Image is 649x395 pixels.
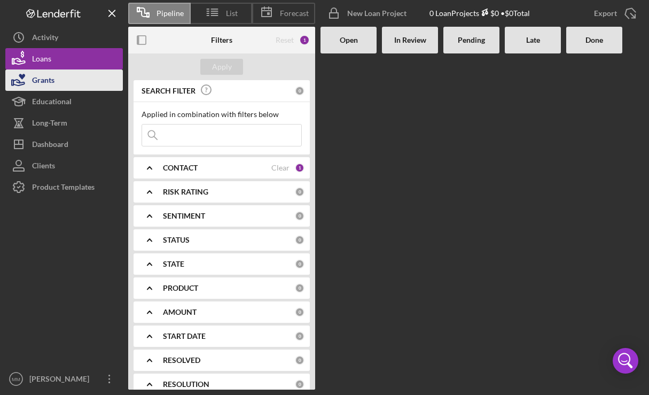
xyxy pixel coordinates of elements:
[295,187,304,197] div: 0
[211,36,232,44] b: Filters
[5,134,123,155] button: Dashboard
[295,235,304,245] div: 0
[299,35,310,45] div: 1
[276,36,294,44] div: Reset
[295,163,304,173] div: 1
[340,36,358,44] b: Open
[163,164,198,172] b: CONTACT
[295,86,304,96] div: 0
[32,155,55,179] div: Clients
[5,112,123,134] button: Long-Term
[32,69,54,94] div: Grants
[32,176,95,200] div: Product Templates
[295,331,304,341] div: 0
[5,368,123,390] button: MM[PERSON_NAME]
[163,356,200,365] b: RESOLVED
[5,27,123,48] button: Activity
[142,87,196,95] b: SEARCH FILTER
[163,308,197,316] b: AMOUNT
[5,91,123,112] button: Educational
[458,36,485,44] b: Pending
[295,355,304,365] div: 0
[212,59,232,75] div: Apply
[32,91,72,115] div: Educational
[5,69,123,91] button: Grants
[271,164,290,172] div: Clear
[280,9,309,18] span: Forecast
[163,284,198,292] b: PRODUCT
[320,3,417,24] button: New Loan Project
[5,48,123,69] button: Loans
[585,36,603,44] b: Done
[27,368,96,392] div: [PERSON_NAME]
[5,176,123,198] button: Product Templates
[32,134,68,158] div: Dashboard
[32,112,67,136] div: Long-Term
[295,379,304,389] div: 0
[142,110,302,119] div: Applied in combination with filters below
[5,155,123,176] button: Clients
[347,3,406,24] div: New Loan Project
[295,307,304,317] div: 0
[594,3,617,24] div: Export
[394,36,426,44] b: In Review
[163,380,209,389] b: RESOLUTION
[32,48,51,72] div: Loans
[613,348,638,374] div: Open Intercom Messenger
[583,3,644,24] button: Export
[157,9,184,18] span: Pipeline
[12,376,20,382] text: MM
[200,59,243,75] button: Apply
[526,36,540,44] b: Late
[226,9,238,18] span: List
[295,259,304,269] div: 0
[163,212,205,220] b: SENTIMENT
[163,332,206,340] b: START DATE
[479,9,499,18] div: $0
[295,283,304,293] div: 0
[163,188,208,196] b: RISK RATING
[32,27,58,51] div: Activity
[295,211,304,221] div: 0
[429,9,530,18] div: 0 Loan Projects • $0 Total
[163,236,190,244] b: STATUS
[163,260,184,268] b: STATE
